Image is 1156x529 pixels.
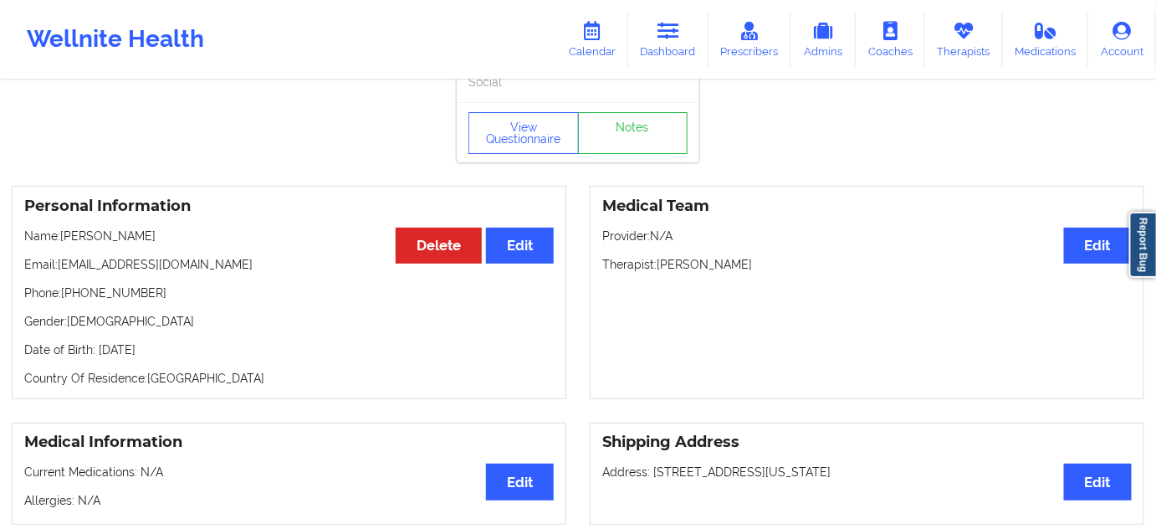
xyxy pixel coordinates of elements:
button: Delete [396,228,482,264]
button: Edit [1064,228,1132,264]
h3: Medical Information [24,433,554,452]
button: Edit [1064,464,1132,500]
a: Therapists [925,12,1003,67]
p: Date of Birth: [DATE] [24,342,554,358]
p: Phone: [PHONE_NUMBER] [24,285,554,301]
a: Coaches [856,12,925,67]
p: Name: [PERSON_NAME] [24,228,554,244]
a: Notes [578,112,688,154]
a: Account [1088,12,1156,67]
p: Therapist: [PERSON_NAME] [602,256,1132,273]
a: Medications [1003,12,1089,67]
p: Address: [STREET_ADDRESS][US_STATE] [602,464,1132,480]
p: Provider: N/A [602,228,1132,244]
p: Current Medications: N/A [24,464,554,480]
h3: Medical Team [602,197,1132,216]
p: Email: [EMAIL_ADDRESS][DOMAIN_NAME] [24,256,554,273]
p: Social [468,74,688,90]
a: Prescribers [708,12,791,67]
a: Calendar [556,12,628,67]
a: Report Bug [1129,212,1156,278]
h3: Shipping Address [602,433,1132,452]
p: Country Of Residence: [GEOGRAPHIC_DATA] [24,370,554,387]
p: Gender: [DEMOGRAPHIC_DATA] [24,313,554,330]
button: View Questionnaire [468,112,579,154]
button: Edit [486,228,554,264]
a: Dashboard [628,12,708,67]
button: Edit [486,464,554,500]
p: Allergies: N/A [24,492,554,509]
h3: Personal Information [24,197,554,216]
a: Admins [790,12,856,67]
